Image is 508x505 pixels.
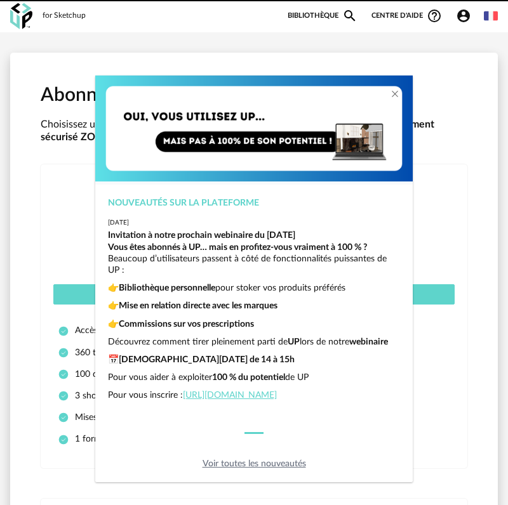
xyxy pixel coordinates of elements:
[108,354,400,365] p: 📅
[108,282,400,294] p: 👉 pour stoker vos produits préférés
[108,300,400,312] p: 👉
[95,75,413,181] img: Copie%20de%20Orange%20Yellow%20Gradient%20Minimal%20Coming%20Soon%20Email%20Header%20(1)%20(1).png
[119,355,295,364] strong: [DEMOGRAPHIC_DATA][DATE] de 14 à 15h
[108,219,400,227] div: [DATE]
[212,373,285,382] strong: 100 % du potentiel
[390,88,400,102] button: Close
[108,336,400,348] p: Découvrez comment tirer pleinement parti de lors de notre
[108,197,400,209] div: Nouveautés sur la plateforme
[95,75,413,482] div: dialog
[119,320,254,329] strong: Commissions sur vos prescriptions
[119,301,277,310] strong: Mise en relation directe avec les marques
[108,230,400,241] div: Invitation à notre prochain webinaire du [DATE]
[108,242,400,277] p: Beaucoup d’utilisateurs passent à côté de fonctionnalités puissantes de UP :
[288,338,300,346] strong: UP
[203,459,306,468] a: Voir toutes les nouveautés
[108,318,400,330] p: 👉
[119,284,215,292] strong: Bibliothèque personnelle
[108,390,400,401] p: Pour vous inscrire :
[108,243,367,252] strong: Vous êtes abonnés à UP… mais en profitez-vous vraiment à 100 % ?
[183,391,277,400] a: [URL][DOMAIN_NAME]
[349,338,388,346] strong: webinaire
[108,372,400,383] p: Pour vous aider à exploiter de UP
